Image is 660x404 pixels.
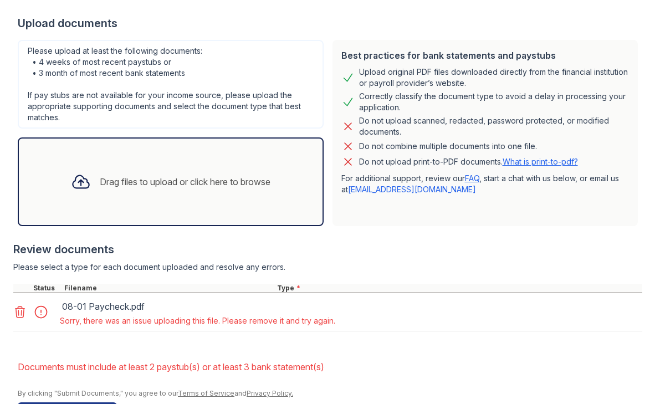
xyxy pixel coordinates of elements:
[341,49,630,62] div: Best practices for bank statements and paystubs
[62,298,270,315] div: 08-01 Paycheck.pdf
[13,262,642,273] div: Please select a type for each document uploaded and resolve any errors.
[247,389,293,397] a: Privacy Policy.
[359,67,630,89] div: Upload original PDF files downloaded directly from the financial institution or payroll provider’...
[100,175,270,188] div: Drag files to upload or click here to browse
[348,185,476,194] a: [EMAIL_ADDRESS][DOMAIN_NAME]
[359,115,630,137] div: Do not upload scanned, redacted, password protected, or modified documents.
[13,242,642,257] div: Review documents
[341,173,630,195] p: For additional support, review our , start a chat with us below, or email us at
[18,40,324,129] div: Please upload at least the following documents: • 4 weeks of most recent paystubs or • 3 month of...
[359,156,578,167] p: Do not upload print-to-PDF documents.
[359,91,630,113] div: Correctly classify the document type to avoid a delay in processing your application.
[18,356,642,378] li: Documents must include at least 2 paystub(s) or at least 3 bank statement(s)
[18,16,642,31] div: Upload documents
[178,389,234,397] a: Terms of Service
[31,284,62,293] div: Status
[465,173,479,183] a: FAQ
[359,140,537,153] div: Do not combine multiple documents into one file.
[18,389,642,398] div: By clicking "Submit Documents," you agree to our and
[62,284,275,293] div: Filename
[275,284,642,293] div: Type
[60,315,335,326] div: Sorry, there was an issue uploading this file. Please remove it and try again.
[503,157,578,166] a: What is print-to-pdf?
